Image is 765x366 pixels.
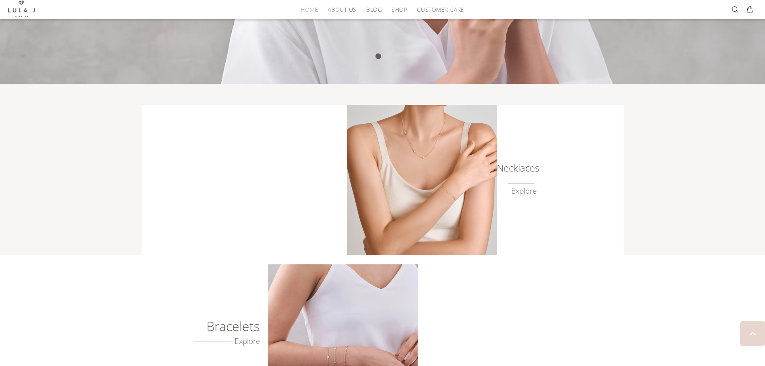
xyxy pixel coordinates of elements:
[496,164,537,172] h6: Necklaces
[417,6,464,12] span: Customer Care
[347,105,497,255] img: Lula J Gold Necklaces Collection
[412,3,464,16] a: Customer Care
[169,322,260,330] h6: Bracelets
[392,6,407,12] span: Shop
[740,321,765,346] a: BACK TO TOP
[511,186,537,196] a: Explore
[323,3,361,16] a: About Us
[387,3,412,16] a: Shop
[361,3,387,16] a: Blog
[366,6,382,12] span: Blog
[328,6,356,12] span: About Us
[301,6,318,12] span: HOME
[296,3,323,16] a: HOME
[194,337,260,346] a: Explore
